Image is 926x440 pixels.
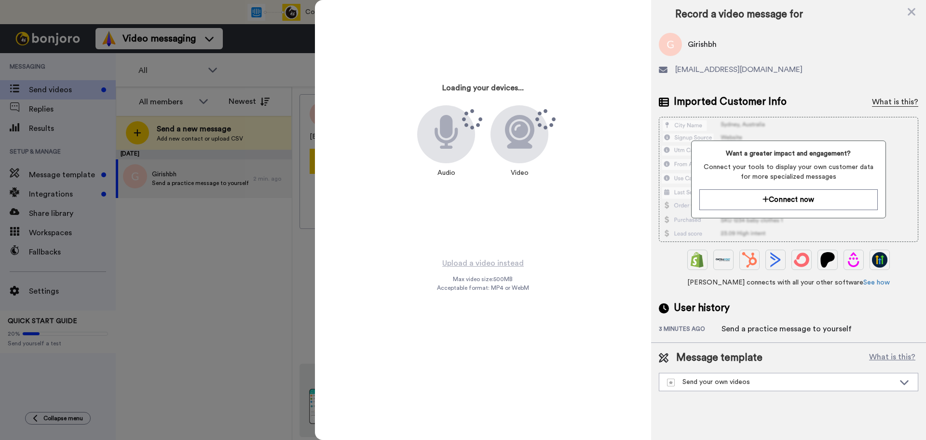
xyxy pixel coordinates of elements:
h3: Loading your devices... [442,84,524,93]
img: Patreon [820,252,835,268]
span: User history [674,301,730,315]
span: [PERSON_NAME] connects with all your other software [659,278,918,287]
button: Connect now [699,189,877,210]
img: Shopify [690,252,705,268]
div: Audio [433,163,460,183]
div: Video [506,163,533,183]
div: 3 minutes ago [659,325,722,335]
span: Connect your tools to display your own customer data for more specialized messages [699,162,877,182]
img: ConvertKit [794,252,809,268]
img: Hubspot [742,252,757,268]
span: Acceptable format: MP4 or WebM [437,284,529,292]
span: Max video size: 500 MB [453,275,513,283]
img: ActiveCampaign [768,252,783,268]
span: Want a greater impact and engagement? [699,149,877,158]
img: GoHighLevel [872,252,887,268]
div: What is this? [872,96,918,108]
button: What is this? [866,351,918,365]
div: Send your own videos [667,377,895,387]
button: Upload a video instead [439,257,527,270]
img: demo-template.svg [667,379,675,386]
div: Send a practice message to yourself [722,323,852,335]
span: Message template [676,351,763,365]
img: Ontraport [716,252,731,268]
a: See how [863,279,890,286]
img: Drip [846,252,861,268]
span: Imported Customer Info [674,95,787,109]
